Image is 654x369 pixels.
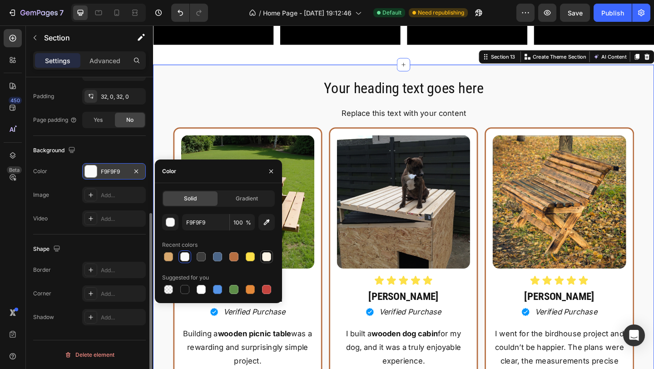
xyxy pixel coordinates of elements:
[370,120,515,264] img: gempages_575988334875182019-c8835b02-beac-4dac-a37d-c8af42d8430e.png
[238,330,310,340] strong: wooden dog cabin
[9,97,22,104] div: 450
[33,214,48,223] div: Video
[171,4,208,22] div: Undo/Redo
[33,313,54,321] div: Shadow
[101,266,144,274] div: Add...
[94,116,103,124] span: Yes
[101,93,144,101] div: 32, 0, 32, 0
[184,194,197,203] span: Solid
[162,274,209,282] div: Suggested for you
[101,191,144,199] div: Add...
[45,56,70,65] p: Settings
[89,56,120,65] p: Advanced
[33,191,49,199] div: Image
[33,348,146,362] button: Delete element
[413,30,471,38] p: Create Theme Section
[560,4,590,22] button: Save
[362,287,522,304] h2: [PERSON_NAME]
[33,167,47,175] div: Color
[366,30,396,38] div: Section 13
[193,287,352,304] h2: Rich Text Editor. Editing area: main
[259,8,261,18] span: /
[101,168,127,176] div: F9F9F9
[33,289,51,298] div: Corner
[382,9,401,17] span: Default
[568,9,583,17] span: Save
[162,241,198,249] div: Recent colors
[200,120,345,264] img: gempages_575988334875182019-fac715fe-732f-45db-bc4c-83e4979b126c.png
[4,4,68,22] button: 7
[601,8,624,18] div: Publish
[418,9,464,17] span: Need republishing
[59,7,64,18] p: 7
[70,330,150,340] strong: wooden picnic table
[101,290,144,298] div: Add...
[101,314,144,322] div: Add...
[7,166,22,174] div: Beta
[477,29,517,40] button: AI Content
[126,116,134,124] span: No
[33,243,62,255] div: Shape
[246,219,251,227] span: %
[33,92,54,100] div: Padding
[153,25,654,369] iframe: Design area
[162,167,176,175] div: Color
[416,304,483,319] p: Verified Purchase
[236,194,258,203] span: Gradient
[33,116,77,124] div: Page padding
[182,214,229,230] input: Eg: FFFFFF
[193,288,351,303] p: [PERSON_NAME]
[101,215,144,223] div: Add...
[594,4,632,22] button: Publish
[64,349,114,360] div: Delete element
[33,266,51,274] div: Border
[33,145,77,157] div: Background
[44,32,119,43] p: Section
[623,324,645,346] div: Open Intercom Messenger
[246,304,313,319] p: Verified Purchase
[263,8,352,18] span: Home Page - [DATE] 19:12:46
